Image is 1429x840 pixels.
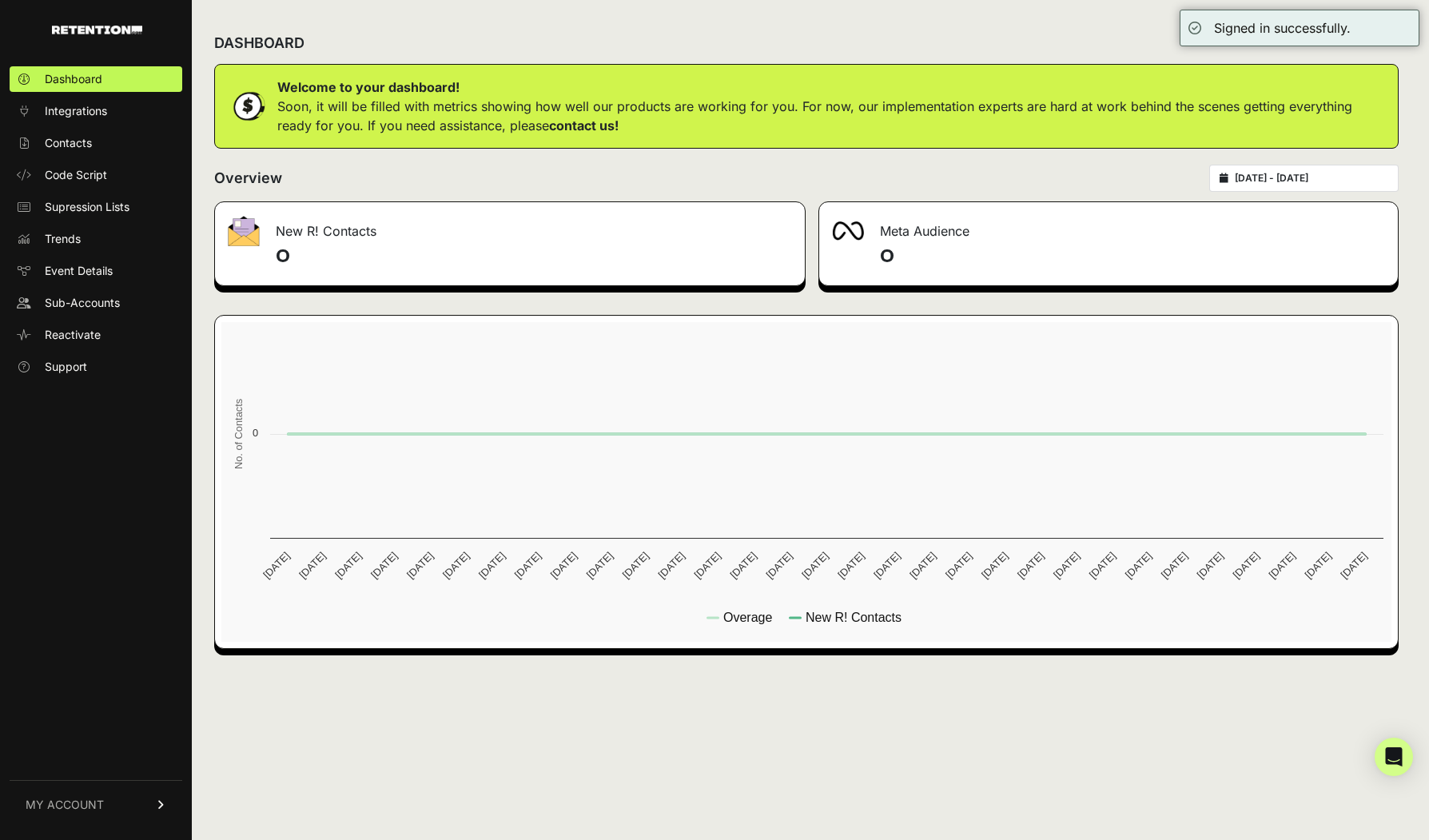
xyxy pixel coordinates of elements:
[10,98,182,124] a: Integrations
[10,226,182,252] a: Trends
[45,103,107,119] span: Integrations
[907,550,938,581] text: [DATE]
[277,79,460,95] strong: Welcome to your dashboard!
[276,244,792,269] h4: 0
[835,550,866,581] text: [DATE]
[368,550,400,581] text: [DATE]
[10,290,182,316] a: Sub-Accounts
[10,258,182,284] a: Event Details
[45,231,81,247] span: Trends
[45,199,129,215] span: Supression Lists
[476,550,508,581] text: [DATE]
[943,550,974,581] text: [DATE]
[45,327,101,343] span: Reactivate
[1087,550,1118,581] text: [DATE]
[1267,550,1298,581] text: [DATE]
[214,167,282,189] h2: Overview
[549,117,619,133] a: contact us!
[1051,550,1082,581] text: [DATE]
[45,295,120,311] span: Sub-Accounts
[45,135,92,151] span: Contacts
[404,550,436,581] text: [DATE]
[1338,550,1369,581] text: [DATE]
[233,399,245,469] text: No. of Contacts
[45,263,113,279] span: Event Details
[10,194,182,220] a: Supression Lists
[584,550,615,581] text: [DATE]
[548,550,579,581] text: [DATE]
[799,550,830,581] text: [DATE]
[692,550,723,581] text: [DATE]
[45,359,87,375] span: Support
[1214,18,1351,38] div: Signed in successfully.
[656,550,687,581] text: [DATE]
[1123,550,1154,581] text: [DATE]
[1375,738,1413,776] div: Open Intercom Messenger
[26,797,104,813] span: MY ACCOUNT
[45,167,107,183] span: Code Script
[1159,550,1190,581] text: [DATE]
[1195,550,1226,581] text: [DATE]
[214,32,305,54] h2: DASHBOARD
[10,780,182,829] a: MY ACCOUNT
[727,550,758,581] text: [DATE]
[52,26,142,34] img: Retention.com
[10,66,182,92] a: Dashboard
[332,550,364,581] text: [DATE]
[763,550,794,581] text: [DATE]
[261,550,292,581] text: [DATE]
[10,130,182,156] a: Contacts
[440,550,472,581] text: [DATE]
[10,354,182,380] a: Support
[832,221,864,241] img: fa-meta-2f981b61bb99beabf952f7030308934f19ce035c18b003e963880cc3fabeebb7.png
[806,611,902,624] text: New R! Contacts
[1015,550,1046,581] text: [DATE]
[277,97,1385,135] p: Soon, it will be filled with metrics showing how well our products are working for you. For now, ...
[979,550,1010,581] text: [DATE]
[723,611,772,624] text: Overage
[880,244,1385,269] h4: 0
[620,550,651,581] text: [DATE]
[215,202,805,250] div: New R! Contacts
[297,550,328,581] text: [DATE]
[253,427,258,439] text: 0
[512,550,543,581] text: [DATE]
[228,216,260,246] img: fa-envelope-19ae18322b30453b285274b1b8af3d052b27d846a4fbe8435d1a52b978f639a2.png
[1302,550,1333,581] text: [DATE]
[871,550,902,581] text: [DATE]
[819,202,1398,250] div: Meta Audience
[10,322,182,348] a: Reactivate
[45,71,102,87] span: Dashboard
[1231,550,1262,581] text: [DATE]
[10,162,182,188] a: Code Script
[228,86,268,126] img: dollar-coin-05c43ed7efb7bc0c12610022525b4bbbb207c7efeef5aecc26f025e68dcafac9.png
